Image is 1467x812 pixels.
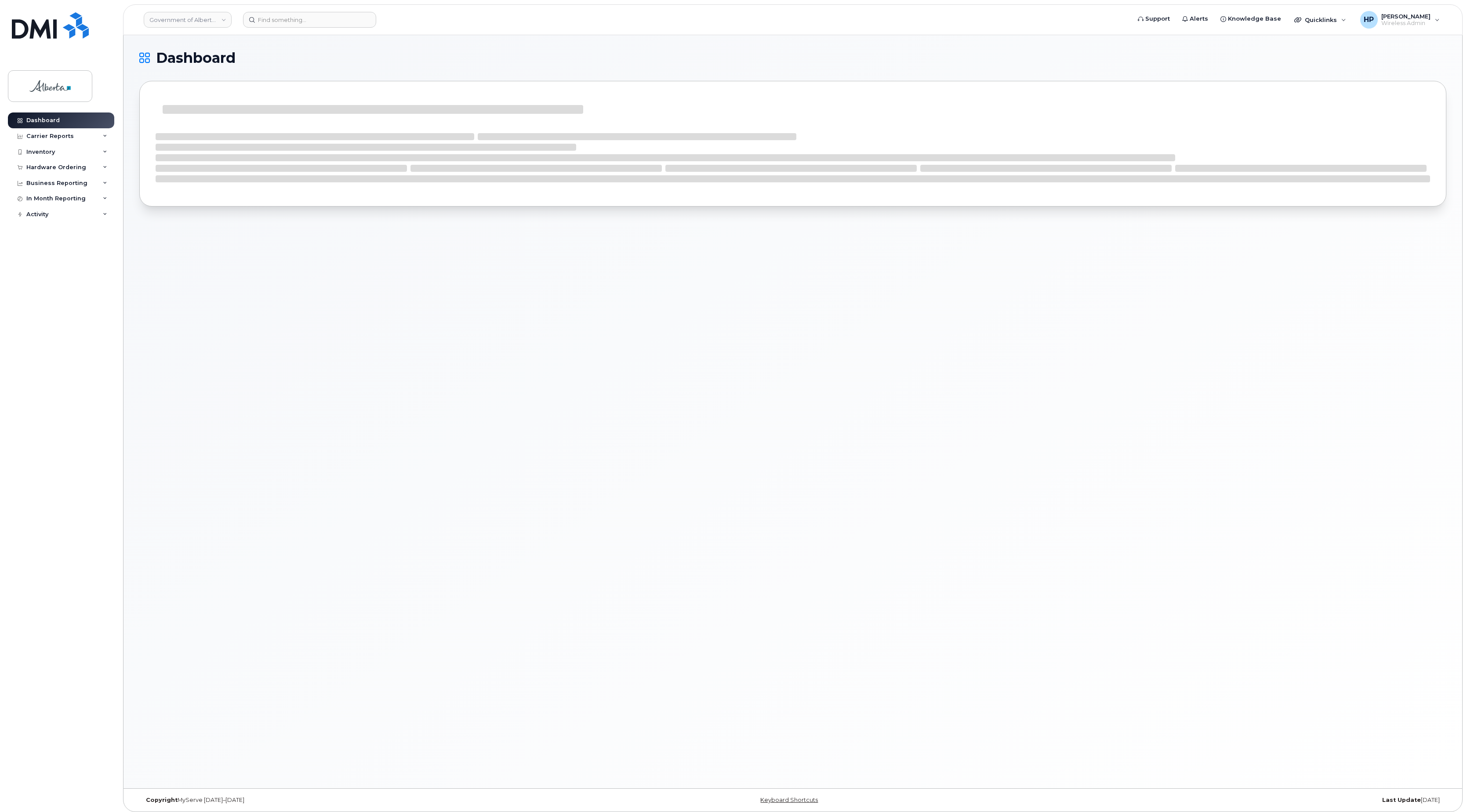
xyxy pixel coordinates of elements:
strong: Last Update [1382,797,1421,803]
span: Dashboard [156,51,236,65]
div: [DATE] [1011,797,1446,804]
a: Keyboard Shortcuts [760,797,818,803]
strong: Copyright [146,797,178,803]
div: MyServe [DATE]–[DATE] [139,797,575,804]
